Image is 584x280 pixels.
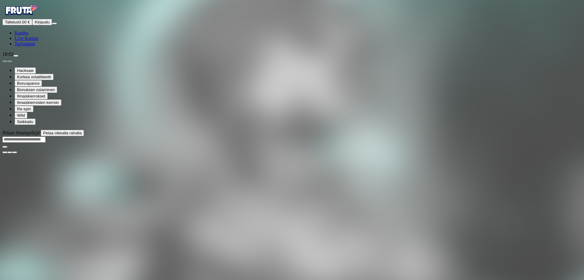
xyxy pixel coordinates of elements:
button: chevron-down icon [7,151,12,153]
span: Ilmaiskierrosten kerroin [17,100,59,105]
button: prev slide [2,60,7,62]
button: Ilmaiskierrosten kerroin [15,99,61,106]
button: close icon [2,151,7,153]
span: Wild [17,113,25,118]
img: Fruta [2,2,39,18]
span: 0.00 € [19,20,30,24]
span: Kasino [15,30,28,35]
button: Korkea volatiliteetti [15,74,54,80]
span: 18:02 [2,51,13,57]
button: play icon [2,146,7,148]
button: Bonuspanos [15,80,42,87]
input: Search [2,136,46,143]
button: Wild [15,112,27,119]
span: Bonuksen ostaminen [17,87,55,92]
a: Fruta [2,13,39,19]
span: Ilmaiskierrokset [17,94,45,98]
span: Pelaa oikealla rahalla [43,131,82,135]
button: Kirjaudu [32,19,52,25]
button: next slide [7,60,12,62]
nav: Primary [2,2,582,47]
button: Re-spin [15,106,33,112]
span: Hacksaw [17,68,33,73]
span: Kirjaudu [35,20,50,24]
button: Seikkailu [15,119,36,125]
a: poker-chip iconLive Kasino [15,36,39,41]
span: Talletus [5,20,19,24]
span: Seikkailu [17,119,33,124]
a: gift-inverted iconTarjoukset [15,41,35,46]
span: Bonuspanos [17,81,40,86]
div: Pelaat ilmaispelejä! [2,130,582,136]
button: Bonuksen ostaminen [15,87,57,93]
button: live-chat [13,55,18,57]
button: Pelaa oikealla rahalla [41,130,84,136]
button: Hacksaw [15,67,36,74]
span: Live Kasino [15,36,39,41]
a: diamond iconKasino [15,30,28,35]
button: Ilmaiskierrokset [15,93,48,99]
button: Talletusplus icon0.00 € [2,19,32,25]
button: fullscreen icon [12,151,17,153]
span: Korkea volatiliteetti [17,75,51,79]
span: Re-spin [17,107,31,111]
button: menu [52,23,57,24]
span: Tarjoukset [15,41,35,46]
